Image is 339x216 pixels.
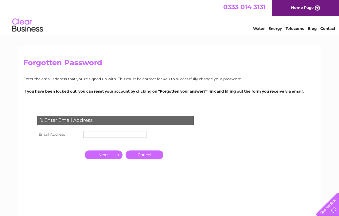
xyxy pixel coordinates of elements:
[25,3,315,30] div: Clear Business is a trading name of Verastar Limited (registered in [GEOGRAPHIC_DATA] No. 3667643...
[268,26,282,31] a: Energy
[23,58,316,70] h2: Forgotten Password
[126,150,163,159] a: Cancel
[23,88,316,94] p: If you have been locked out, you can reset your account by clicking on “Forgotten your answer?” l...
[308,26,317,31] a: Blog
[253,26,265,31] a: Water
[223,3,266,11] a: 0333 014 3131
[320,26,335,31] a: Contact
[36,130,82,139] th: Email Address
[23,76,316,82] p: Enter the email address that you're signed up with. This must be correct for you to successfully ...
[37,116,194,125] div: 1. Enter Email Address
[12,16,43,35] img: logo.png
[286,26,304,31] a: Telecoms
